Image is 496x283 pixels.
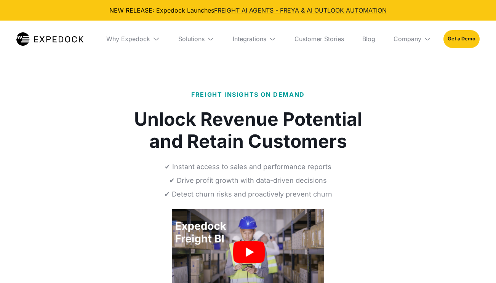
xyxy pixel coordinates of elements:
div: Why Expedock [106,35,150,43]
a: Customer Stories [288,21,350,57]
h1: Unlock Revenue Potential and Retain Customers [134,108,362,152]
a: Blog [356,21,381,57]
div: Solutions [172,21,221,57]
p: ✔ Instant access to sales and performance reports [165,161,331,172]
div: Why Expedock [100,21,166,57]
div: Company [394,35,421,43]
div: Company [387,21,437,57]
span: FREIGHT INSIGHTS ON DEMAND [191,91,305,98]
a: FREIGHT AI AGENTS - FREYA & AI OUTLOOK AUTOMATION [214,6,387,14]
div: Integrations [227,21,282,57]
p: ✔ Drive profit growth with data-driven decisions [169,175,327,186]
div: Solutions [178,35,205,43]
div: Integrations [233,35,266,43]
div: NEW RELEASE: Expedock Launches [6,6,490,14]
p: ✔ Detect churn risks and proactively prevent churn [164,189,332,200]
a: Get a Demo [443,30,480,48]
